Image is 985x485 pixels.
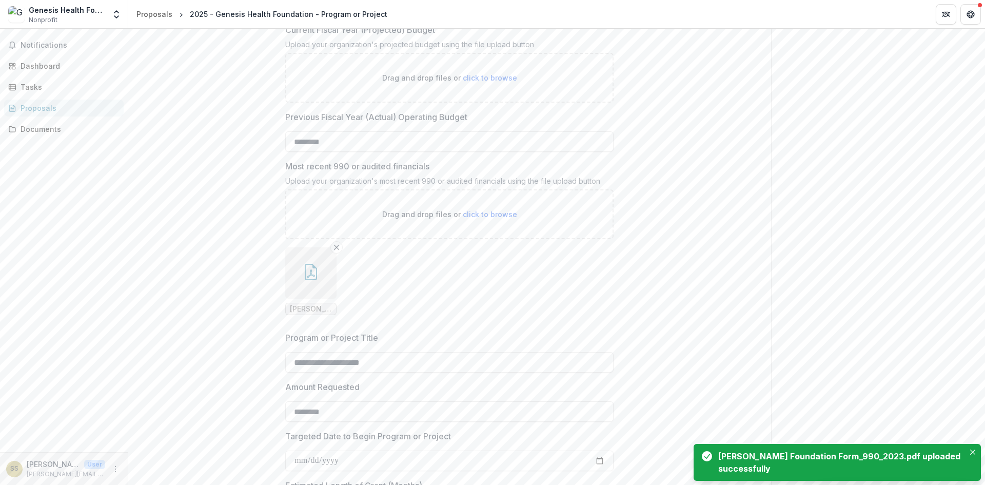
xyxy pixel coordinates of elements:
[27,470,105,479] p: [PERSON_NAME][EMAIL_ADDRESS][PERSON_NAME][DOMAIN_NAME]
[132,7,391,22] nav: breadcrumb
[285,24,435,36] p: Current Fiscal Year (Projected) Budget
[190,9,387,20] div: 2025 - Genesis Health Foundation - Program or Project
[285,177,614,189] div: Upload your organization's most recent 990 or audited financials using the file upload button
[463,73,517,82] span: click to browse
[463,210,517,219] span: click to browse
[21,61,115,71] div: Dashboard
[109,463,122,475] button: More
[290,305,332,314] span: [PERSON_NAME] Foundation Form_990_2023.pdf
[285,111,467,123] p: Previous Fiscal Year (Actual) Operating Budget
[29,5,105,15] div: Genesis Health Foundation
[109,4,124,25] button: Open entity switcher
[936,4,956,25] button: Partners
[967,446,979,458] button: Close
[382,72,517,83] p: Drag and drop files or
[132,7,176,22] a: Proposals
[84,460,105,469] p: User
[4,57,124,74] a: Dashboard
[689,440,985,485] div: Notifications-bottom-right
[10,465,18,472] div: Sarah Schore
[136,9,172,20] div: Proposals
[285,247,337,315] div: Remove File[PERSON_NAME] Foundation Form_990_2023.pdf
[4,100,124,117] a: Proposals
[4,79,124,95] a: Tasks
[285,332,378,344] p: Program or Project Title
[21,82,115,92] div: Tasks
[718,450,960,475] div: [PERSON_NAME] Foundation Form_990_2023.pdf uploaded successfully
[21,41,120,50] span: Notifications
[4,121,124,138] a: Documents
[4,37,124,53] button: Notifications
[285,160,429,172] p: Most recent 990 or audited financials
[330,241,343,254] button: Remove File
[21,124,115,134] div: Documents
[27,459,80,470] p: [PERSON_NAME]
[285,381,360,393] p: Amount Requested
[8,6,25,23] img: Genesis Health Foundation
[29,15,57,25] span: Nonprofit
[285,40,614,53] div: Upload your organization's projected budget using the file upload button
[21,103,115,113] div: Proposals
[960,4,981,25] button: Get Help
[285,430,451,442] p: Targeted Date to Begin Program or Project
[382,209,517,220] p: Drag and drop files or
